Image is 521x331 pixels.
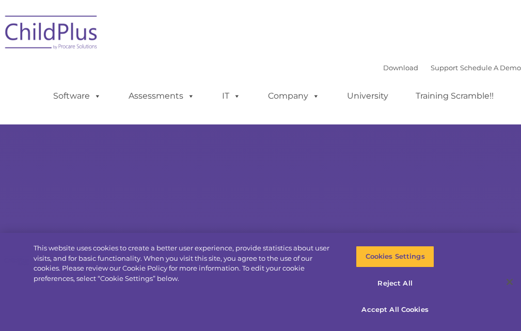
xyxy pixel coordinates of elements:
[498,271,521,293] button: Close
[460,64,521,72] a: Schedule A Demo
[43,86,112,106] a: Software
[383,64,521,72] font: |
[356,246,434,267] button: Cookies Settings
[356,273,434,294] button: Reject All
[405,86,504,106] a: Training Scramble!!
[212,86,251,106] a: IT
[337,86,399,106] a: University
[258,86,330,106] a: Company
[383,64,418,72] a: Download
[34,243,340,283] div: This website uses cookies to create a better user experience, provide statistics about user visit...
[431,64,458,72] a: Support
[356,299,434,321] button: Accept All Cookies
[118,86,205,106] a: Assessments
